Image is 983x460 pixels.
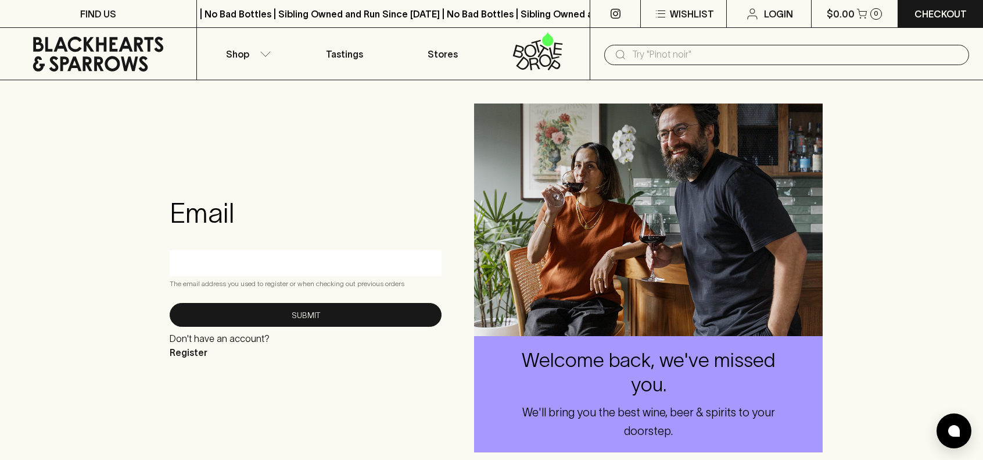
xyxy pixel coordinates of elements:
p: Checkout [914,7,967,21]
p: Shop [226,47,249,61]
p: The email address you used to register or when checking out previous orders [170,278,442,290]
p: Register [170,345,270,359]
h3: Email [170,197,442,229]
p: Login [764,7,793,21]
p: Wishlist [670,7,714,21]
p: Tastings [326,47,363,61]
a: Tastings [295,28,393,80]
p: $0.00 [827,7,855,21]
button: Submit [170,303,442,327]
a: Stores [393,28,491,80]
p: FIND US [80,7,116,21]
button: Shop [197,28,295,80]
img: bubble-icon [948,425,960,437]
h6: We'll bring you the best wine, beer & spirits to your doorstep. [516,403,781,440]
img: pjver.png [474,104,823,336]
h4: Welcome back, we've missed you. [516,348,781,397]
p: 0 [874,10,878,17]
p: Don't have an account? [170,331,270,345]
p: Stores [428,47,458,61]
input: Try "Pinot noir" [632,45,960,64]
